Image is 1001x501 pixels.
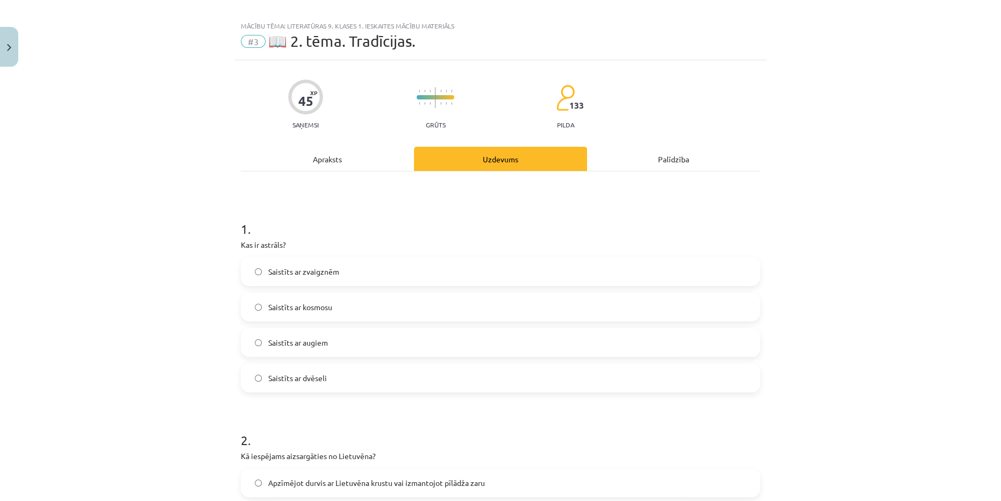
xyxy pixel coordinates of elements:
span: #3 [241,35,266,48]
p: Kā iespējams aizsargāties no Lietuvēna? [241,450,760,462]
span: Saistīts ar zvaigznēm [268,266,339,277]
img: icon-short-line-57e1e144782c952c97e751825c79c345078a6d821885a25fce030b3d8c18986b.svg [440,90,441,92]
img: icon-short-line-57e1e144782c952c97e751825c79c345078a6d821885a25fce030b3d8c18986b.svg [430,102,431,105]
span: 📖 2. tēma. Tradīcijas. [268,32,416,50]
img: icon-long-line-d9ea69661e0d244f92f715978eff75569469978d946b2353a9bb055b3ed8787d.svg [435,87,436,108]
div: Uzdevums [414,147,587,171]
img: icon-short-line-57e1e144782c952c97e751825c79c345078a6d821885a25fce030b3d8c18986b.svg [446,90,447,92]
img: icon-short-line-57e1e144782c952c97e751825c79c345078a6d821885a25fce030b3d8c18986b.svg [419,90,420,92]
span: XP [310,90,317,96]
p: Saņemsi [288,121,323,128]
img: icon-short-line-57e1e144782c952c97e751825c79c345078a6d821885a25fce030b3d8c18986b.svg [424,90,425,92]
span: 133 [569,101,584,110]
p: Kas ir astrāls? [241,239,760,251]
input: Saistīts ar kosmosu [255,304,262,311]
h1: 1 . [241,203,760,236]
input: Saistīts ar augiem [255,339,262,346]
input: Apzīmējot durvis ar Lietuvēna krustu vai izmantojot pīlādža zaru [255,479,262,486]
img: icon-short-line-57e1e144782c952c97e751825c79c345078a6d821885a25fce030b3d8c18986b.svg [446,102,447,105]
img: icon-short-line-57e1e144782c952c97e751825c79c345078a6d821885a25fce030b3d8c18986b.svg [451,90,452,92]
p: Grūts [426,121,446,128]
img: icon-short-line-57e1e144782c952c97e751825c79c345078a6d821885a25fce030b3d8c18986b.svg [419,102,420,105]
img: icon-short-line-57e1e144782c952c97e751825c79c345078a6d821885a25fce030b3d8c18986b.svg [430,90,431,92]
div: Apraksts [241,147,414,171]
img: students-c634bb4e5e11cddfef0936a35e636f08e4e9abd3cc4e673bd6f9a4125e45ecb1.svg [556,84,575,111]
div: Palīdzība [587,147,760,171]
span: Saistīts ar dvēseli [268,373,327,384]
h1: 2 . [241,414,760,447]
span: Apzīmējot durvis ar Lietuvēna krustu vai izmantojot pīlādža zaru [268,477,485,489]
span: Saistīts ar augiem [268,337,328,348]
img: icon-short-line-57e1e144782c952c97e751825c79c345078a6d821885a25fce030b3d8c18986b.svg [440,102,441,105]
img: icon-close-lesson-0947bae3869378f0d4975bcd49f059093ad1ed9edebbc8119c70593378902aed.svg [7,44,11,51]
input: Saistīts ar dvēseli [255,375,262,382]
img: icon-short-line-57e1e144782c952c97e751825c79c345078a6d821885a25fce030b3d8c18986b.svg [451,102,452,105]
span: Saistīts ar kosmosu [268,302,332,313]
div: 45 [298,94,313,109]
img: icon-short-line-57e1e144782c952c97e751825c79c345078a6d821885a25fce030b3d8c18986b.svg [424,102,425,105]
input: Saistīts ar zvaigznēm [255,268,262,275]
div: Mācību tēma: Literatūras 9. klases 1. ieskaites mācību materiāls [241,22,760,30]
p: pilda [557,121,574,128]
